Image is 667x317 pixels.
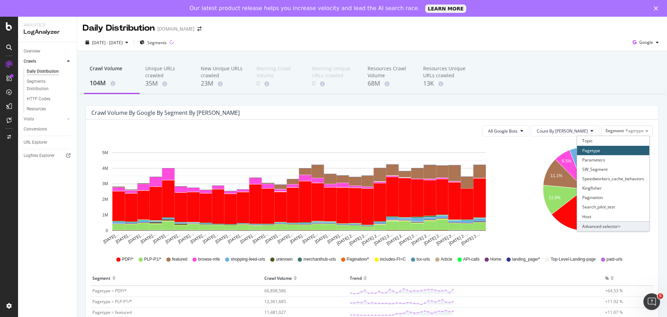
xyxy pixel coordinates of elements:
[147,40,167,46] span: Segments
[27,105,72,113] a: Resources
[198,256,220,262] span: browse-mfe
[27,78,65,93] div: Segments Distribution
[197,26,201,31] div: arrow-right-arrow-left
[27,95,50,103] div: HTTP Codes
[490,256,501,262] span: Home
[423,65,468,79] div: Resources Unique URLs crawled
[312,65,356,79] div: Warning Unique URLs crawled
[24,139,47,146] div: URL Explorer
[380,256,406,262] span: includes-FI=C
[606,128,624,134] span: Segment
[144,256,161,262] span: PLP-P1/*
[24,152,55,159] div: Logfiles Explorer
[658,293,663,299] span: 5
[102,197,108,202] text: 2M
[201,65,245,79] div: New Unique URLs crawled
[303,256,336,262] span: merchanthub-urls
[83,37,131,48] button: [DATE] - [DATE]
[551,173,562,178] text: 11.1%
[425,5,467,13] a: LEARN MORE
[482,125,529,136] button: All Google Bots
[24,22,71,28] div: Analytics
[423,79,468,88] div: 13K
[463,256,479,262] span: API-calls
[122,256,133,262] span: PDP/*
[549,196,561,200] text: 11.9%
[264,288,286,294] span: 66,898,586
[24,58,65,65] a: Crawls
[577,174,649,183] div: Speedworkers_cache_behaviors
[531,125,599,136] button: Count By [PERSON_NAME]
[231,256,265,262] span: shopping-feed-urls
[190,5,420,12] div: Our latest product release helps you increase velocity and lead the AI search race.
[256,65,301,79] div: Warning Crawl Volume
[605,272,609,284] div: %
[264,272,292,284] div: Crawl Volume
[577,183,649,193] div: Kingfisher
[607,256,623,262] span: paid-urls
[577,202,649,212] div: Search_pilot_test
[347,256,369,262] span: Pagination/*
[90,79,134,88] div: 104M
[24,126,72,133] a: Conversions
[83,22,155,34] div: Daily Distribution
[512,256,540,262] span: landing_page/*
[24,139,72,146] a: URL Explorer
[256,79,301,88] div: 0
[24,48,72,55] a: Overview
[24,28,71,36] div: LogAnalyzer
[577,136,649,145] div: Topic
[24,126,47,133] div: Conversions
[172,256,187,262] span: featured
[417,256,430,262] span: tsx-urls
[518,142,651,246] svg: A chart.
[562,159,571,164] text: 6.5%
[106,228,108,233] text: 0
[577,221,649,231] div: Advanced selector >
[27,68,72,75] a: Daily Distribution
[137,37,170,48] button: Segments
[488,128,518,134] span: All Google Bots
[350,272,362,284] div: Trend
[24,116,65,123] a: Visits
[92,309,132,315] span: Pagetype = featured
[24,48,40,55] div: Overview
[92,272,110,284] div: Segment
[605,299,623,304] span: +11.92 %
[577,165,649,174] div: SW_Segment
[157,25,195,32] div: [DOMAIN_NAME]
[264,309,286,315] span: 11,481,027
[102,166,108,171] text: 4M
[145,79,190,88] div: 35M
[145,65,190,79] div: Unique URLs crawled
[24,116,34,123] div: Visits
[368,79,412,88] div: 68M
[537,128,588,134] span: Count By Day
[577,212,649,221] div: Host
[24,58,36,65] div: Crawls
[92,288,127,294] span: Pagetype = PDP/*
[577,146,649,155] div: Pagetype
[441,256,452,262] span: Article
[27,68,59,75] div: Daily Distribution
[605,309,623,315] span: +11.07 %
[577,155,649,165] div: Parameters
[368,65,412,79] div: Resources Crawl Volume
[27,95,72,103] a: HTTP Codes
[27,78,72,93] a: Segments Distribution
[654,6,661,10] div: Close
[102,150,108,155] text: 5M
[27,105,46,113] div: Resources
[91,142,507,246] div: A chart.
[90,65,134,78] div: Crawl Volume
[92,299,132,304] span: Pagetype = PLP-P1/*
[626,128,644,134] span: Pagetype
[276,256,293,262] span: unknown
[639,39,653,45] span: Google
[92,40,123,46] span: [DATE] - [DATE]
[605,288,623,294] span: +64.53 %
[264,299,286,304] span: 12,361,685
[102,213,108,217] text: 1M
[24,152,72,159] a: Logfiles Explorer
